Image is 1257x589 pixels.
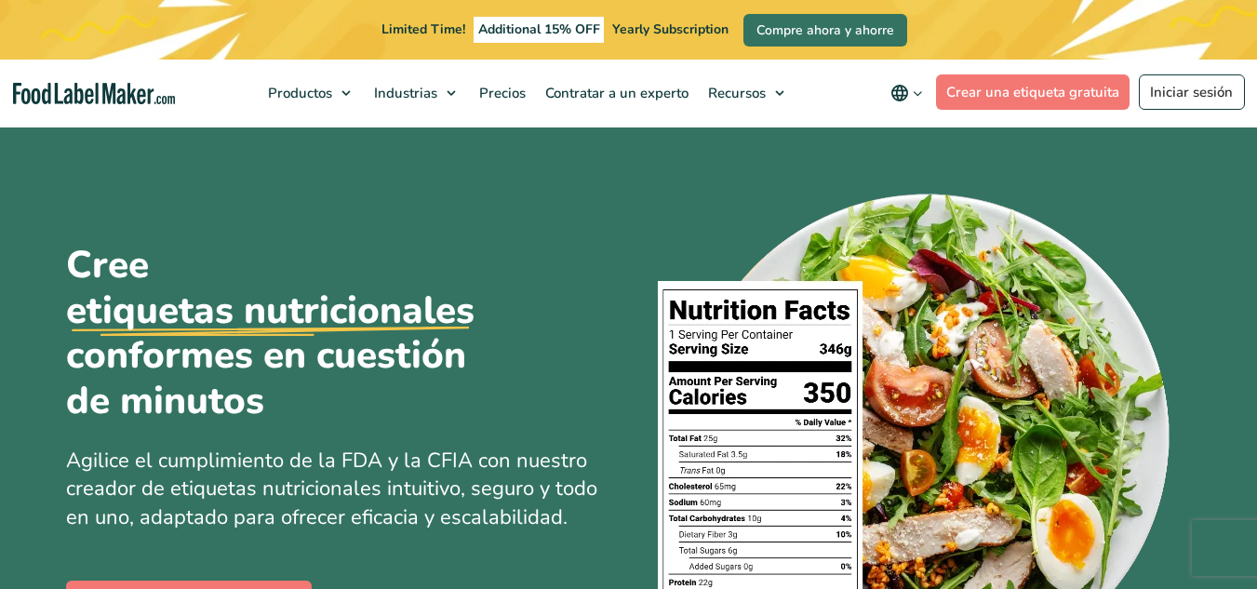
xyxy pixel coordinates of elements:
a: Recursos [699,60,794,127]
a: Iniciar sesión [1139,74,1245,110]
span: Additional 15% OFF [474,17,605,43]
a: Contratar a un experto [536,60,694,127]
span: Industrias [368,84,439,102]
span: Precios [474,84,528,102]
a: Precios [470,60,531,127]
span: Agilice el cumplimiento de la FDA y la CFIA con nuestro creador de etiquetas nutricionales intuit... [66,447,597,532]
span: Yearly Subscription [612,20,729,38]
span: Productos [262,84,334,102]
a: Industrias [365,60,465,127]
span: Recursos [702,84,768,102]
h1: Cree conformes en cuestión de minutos [66,243,513,424]
span: Limited Time! [381,20,465,38]
a: Productos [259,60,360,127]
a: Compre ahora y ahorre [743,14,907,47]
u: etiquetas nutricionales [66,288,475,334]
span: Contratar a un experto [540,84,690,102]
a: Crear una etiqueta gratuita [936,74,1130,110]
